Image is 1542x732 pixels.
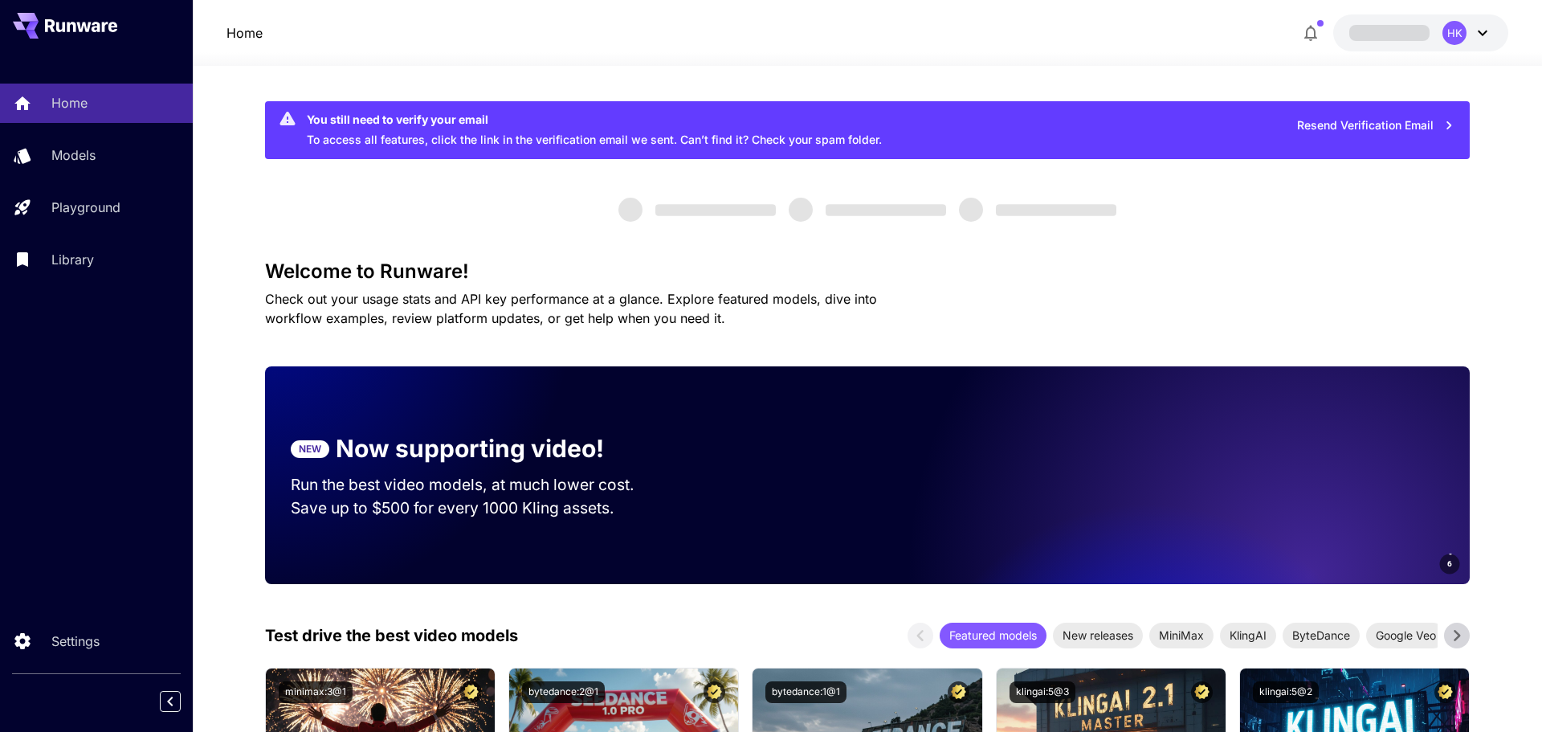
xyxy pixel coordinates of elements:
p: Now supporting video! [336,431,604,467]
button: Certified Model – Vetted for best performance and includes a commercial license. [460,681,482,703]
a: Home [226,23,263,43]
h3: Welcome to Runware! [265,260,1470,283]
p: Playground [51,198,120,217]
p: Test drive the best video models [265,624,518,648]
p: Library [51,250,94,269]
div: ByteDance [1283,623,1360,648]
button: klingai:5@2 [1253,681,1319,703]
button: Certified Model – Vetted for best performance and includes a commercial license. [1434,681,1456,703]
div: Google Veo [1366,623,1446,648]
div: You still need to verify your email [307,111,882,128]
nav: breadcrumb [226,23,263,43]
button: minimax:3@1 [279,681,353,703]
p: Settings [51,632,100,651]
span: Google Veo [1366,627,1446,644]
button: bytedance:1@1 [765,681,846,703]
p: Models [51,145,96,165]
button: Certified Model – Vetted for best performance and includes a commercial license. [704,681,725,703]
div: Featured models [940,623,1046,648]
div: MiniMax [1149,623,1214,648]
p: Run the best video models, at much lower cost. [291,473,665,497]
div: Collapse sidebar [172,687,193,716]
span: MiniMax [1149,627,1214,644]
button: HK [1333,14,1508,51]
span: KlingAI [1220,627,1276,644]
button: Certified Model – Vetted for best performance and includes a commercial license. [948,681,969,703]
span: New releases [1053,627,1143,644]
span: Check out your usage stats and API key performance at a glance. Explore featured models, dive int... [265,291,877,326]
div: HK [1442,21,1467,45]
p: Home [51,93,88,112]
p: Save up to $500 for every 1000 Kling assets. [291,497,665,520]
p: NEW [299,442,321,456]
button: bytedance:2@1 [522,681,605,703]
button: Collapse sidebar [160,691,181,712]
button: klingai:5@3 [1010,681,1075,703]
div: KlingAI [1220,623,1276,648]
button: Resend Verification Email [1288,109,1463,142]
span: ByteDance [1283,627,1360,644]
div: New releases [1053,623,1143,648]
div: To access all features, click the link in the verification email we sent. Can’t find it? Check yo... [307,106,882,154]
button: Certified Model – Vetted for best performance and includes a commercial license. [1191,681,1213,703]
span: 6 [1447,558,1452,570]
span: Featured models [940,627,1046,644]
